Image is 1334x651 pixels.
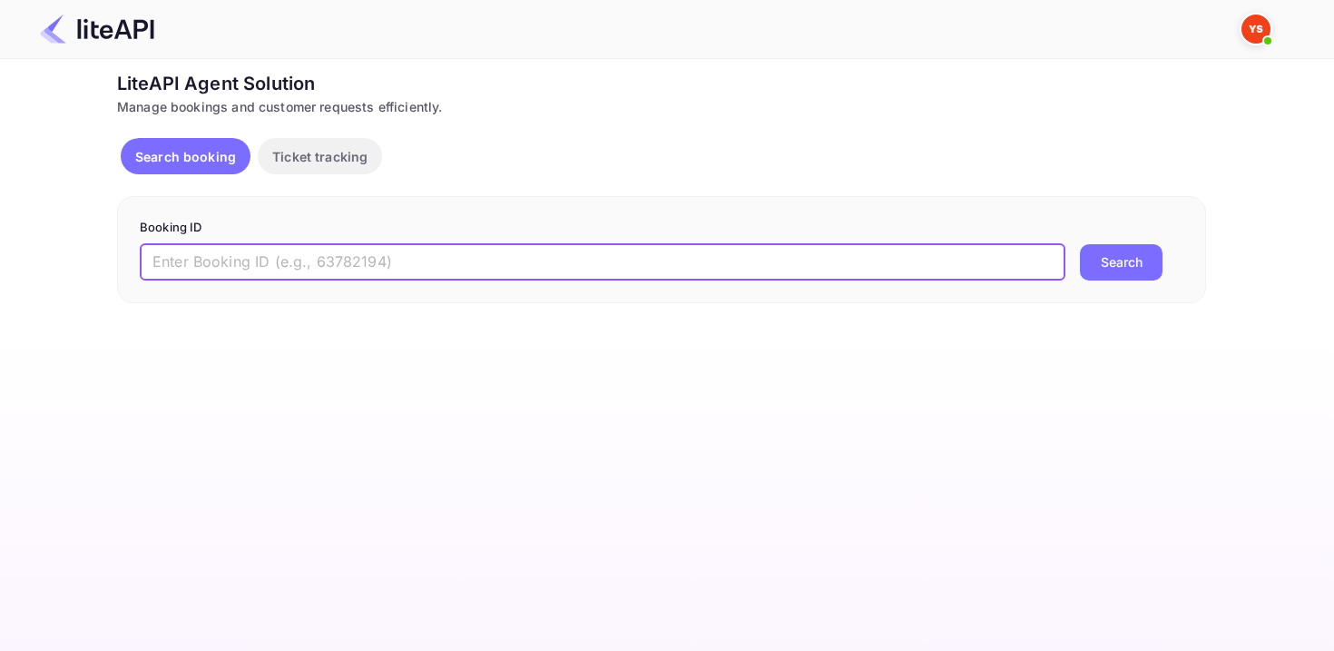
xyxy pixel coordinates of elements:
button: Search [1080,244,1162,281]
div: Manage bookings and customer requests efficiently. [117,97,1206,116]
p: Booking ID [140,219,1183,237]
div: LiteAPI Agent Solution [117,70,1206,97]
p: Search booking [135,147,236,166]
input: Enter Booking ID (e.g., 63782194) [140,244,1065,281]
p: Ticket tracking [272,147,368,166]
img: LiteAPI Logo [40,15,154,44]
img: Yandex Support [1241,15,1270,44]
